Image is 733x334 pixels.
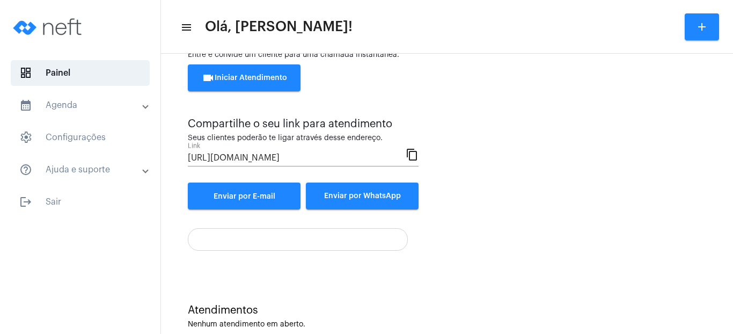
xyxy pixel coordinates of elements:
div: Entre e convide um cliente para uma chamada instantânea. [188,51,706,59]
mat-icon: videocam [202,71,215,84]
mat-icon: sidenav icon [19,99,32,112]
span: Iniciar Atendimento [202,74,287,82]
mat-icon: sidenav icon [19,195,32,208]
span: Painel [11,60,150,86]
a: Enviar por E-mail [188,183,300,209]
div: Atendimentos [188,304,706,316]
span: Enviar por WhatsApp [324,192,401,200]
span: sidenav icon [19,131,32,144]
mat-icon: sidenav icon [19,163,32,176]
span: sidenav icon [19,67,32,79]
button: Iniciar Atendimento [188,64,300,91]
span: Enviar por E-mail [214,193,275,200]
mat-panel-title: Ajuda e suporte [19,163,143,176]
mat-icon: content_copy [406,148,419,161]
mat-icon: add [695,20,708,33]
span: Sair [11,189,150,215]
mat-expansion-panel-header: sidenav iconAjuda e suporte [6,157,160,183]
mat-expansion-panel-header: sidenav iconAgenda [6,92,160,118]
img: logo-neft-novo-2.png [9,5,89,48]
div: Seus clientes poderão te ligar através desse endereço. [188,134,419,142]
div: Nenhum atendimento em aberto. [188,321,706,329]
div: Compartilhe o seu link para atendimento [188,118,419,130]
span: Olá, [PERSON_NAME]! [205,18,353,35]
mat-icon: sidenav icon [180,21,191,34]
span: Configurações [11,125,150,150]
mat-panel-title: Agenda [19,99,143,112]
button: Enviar por WhatsApp [306,183,419,209]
